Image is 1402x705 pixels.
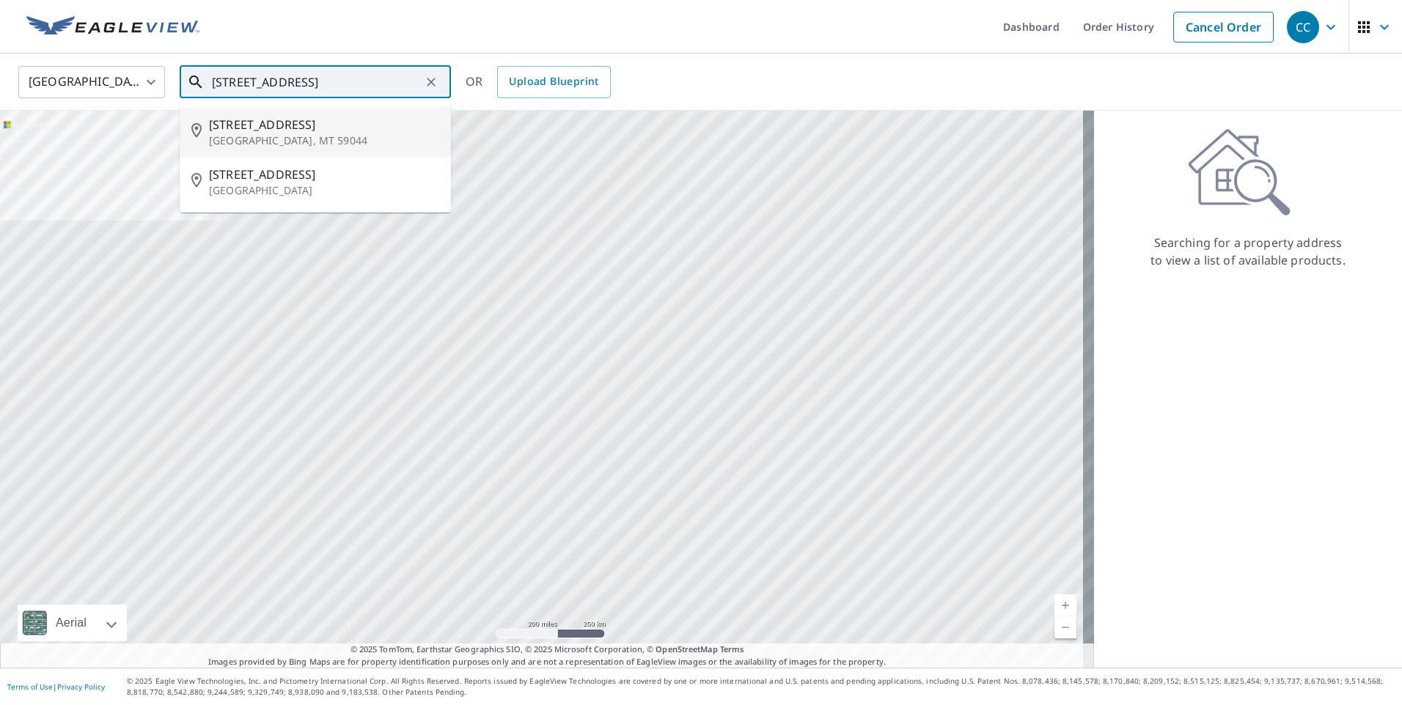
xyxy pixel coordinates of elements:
[1054,616,1076,638] a: Current Level 5, Zoom Out
[127,676,1395,698] p: © 2025 Eagle View Technologies, Inc. and Pictometry International Corp. All Rights Reserved. Repo...
[18,605,127,641] div: Aerial
[7,682,105,691] p: |
[350,643,744,656] span: © 2025 TomTom, Earthstar Geographics SIO, © 2025 Microsoft Corporation, ©
[209,133,439,148] p: [GEOGRAPHIC_DATA], MT 59044
[57,682,105,692] a: Privacy Policy
[209,183,439,198] p: [GEOGRAPHIC_DATA]
[509,73,598,91] span: Upload Blueprint
[1150,234,1346,269] p: Searching for a property address to view a list of available products.
[656,643,717,654] a: OpenStreetMap
[466,66,611,98] div: OR
[497,66,610,98] a: Upload Blueprint
[1173,12,1274,43] a: Cancel Order
[209,166,439,183] span: [STREET_ADDRESS]
[209,116,439,133] span: [STREET_ADDRESS]
[51,605,91,641] div: Aerial
[1054,594,1076,616] a: Current Level 5, Zoom In
[720,643,744,654] a: Terms
[7,682,53,692] a: Terms of Use
[1287,11,1319,43] div: CC
[26,16,199,38] img: EV Logo
[421,72,441,92] button: Clear
[18,62,165,103] div: [GEOGRAPHIC_DATA]
[212,62,421,103] input: Search by address or latitude-longitude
